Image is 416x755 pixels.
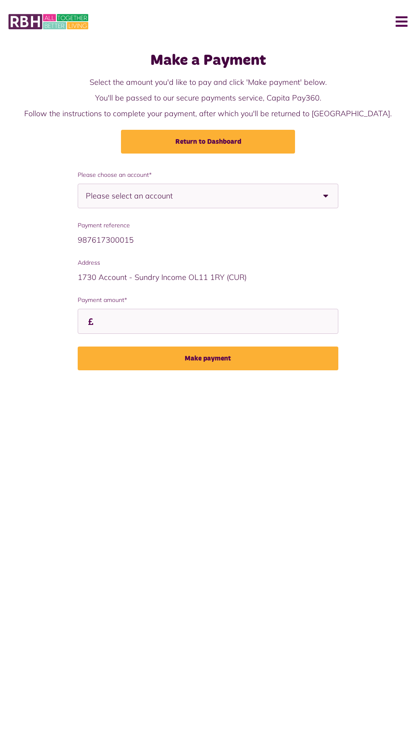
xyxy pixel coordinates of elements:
p: Select the amount you'd like to pay and click 'Make payment' below. [8,76,408,88]
p: Follow the instructions to complete your payment, after which you'll be returned to [GEOGRAPHIC_D... [8,108,408,119]
img: MyRBH [8,13,88,31]
span: Please select an account [86,184,202,208]
p: You'll be passed to our secure payments service, Capita Pay360. [8,92,408,103]
span: Payment reference [78,221,338,230]
a: Return to Dashboard [121,130,295,154]
span: 987617300015 [78,235,134,245]
button: Make payment [78,347,338,370]
span: Please choose an account* [78,171,338,179]
h1: Make a Payment [8,52,408,70]
label: Payment amount* [78,296,338,305]
span: Address [78,258,338,267]
span: 1730 Account - Sundry Income OL11 1RY (CUR) [78,272,247,282]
